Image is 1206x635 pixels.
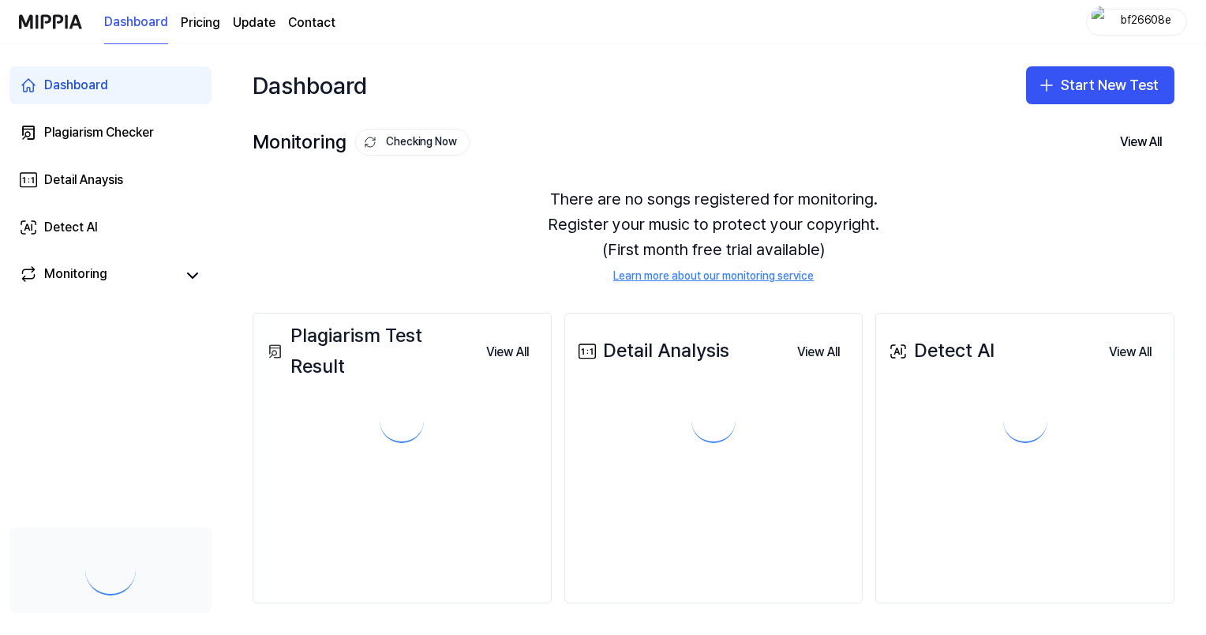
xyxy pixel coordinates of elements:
a: Dashboard [9,66,212,104]
a: View All [474,335,541,368]
button: View All [1107,126,1174,158]
div: Detect AI [886,336,994,366]
a: Contact [288,13,335,32]
div: Detect AI [44,218,98,237]
a: View All [1096,335,1164,368]
a: Plagiarism Checker [9,114,212,152]
div: There are no songs registered for monitoring. Register your music to protect your copyright. (Fir... [253,167,1174,303]
a: Monitoring [19,265,177,287]
img: profile [1092,6,1110,38]
div: Plagiarism Test Result [263,321,474,381]
a: Pricing [181,13,220,32]
button: Checking Now [355,129,470,156]
div: Dashboard [44,76,108,95]
div: Monitoring [253,127,470,157]
div: Detail Analysis [575,336,729,366]
button: View All [785,336,852,368]
div: Monitoring [44,265,107,287]
a: Detail Anaysis [9,161,212,199]
button: View All [474,336,541,368]
div: Plagiarism Checker [44,123,154,142]
a: Detect AI [9,209,212,246]
button: View All [1096,336,1164,368]
a: View All [785,335,852,368]
div: bf26608e [1115,13,1177,30]
a: Learn more about our monitoring service [613,269,814,284]
a: Update [233,13,275,32]
div: Detail Anaysis [44,171,123,190]
div: Dashboard [253,60,367,111]
button: Start New Test [1026,66,1174,104]
a: Dashboard [104,1,168,44]
button: profilebf26608e [1086,9,1187,36]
